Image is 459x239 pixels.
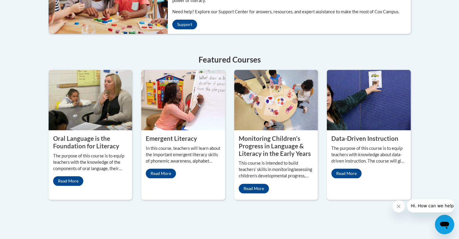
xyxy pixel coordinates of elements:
img: Monitoring Children’s Progress in Language & Literacy in the Early Years [234,70,318,130]
property: Emergent Literacy [146,135,197,142]
a: Read More [239,184,269,193]
property: Monitoring Children’s Progress in Language & Literacy in the Early Years [239,135,311,157]
img: Data-Driven Instruction [327,70,411,130]
p: Need help? Explore our Support Center for answers, resources, and expert assistance to make the m... [172,8,411,15]
a: Read More [146,169,176,178]
img: Emergent Literacy [141,70,225,130]
h4: Featured Courses [49,54,411,66]
p: This course is intended to build teachers’ skills in monitoring/assessing children’s developmenta... [239,160,314,179]
iframe: Button to launch messaging window [435,215,454,234]
img: Oral Language is the Foundation for Literacy [49,70,132,130]
p: The purpose of this course is to equip teachers with the knowledge of the components of oral lang... [53,153,128,172]
a: Read More [53,176,83,186]
p: The purpose of this course is to equip teachers with knowledge about data-driven instruction. The... [331,145,406,164]
a: Support [172,20,197,29]
iframe: Message from company [407,199,454,212]
span: Hi. How can we help? [4,4,49,9]
property: Oral Language is the Foundation for Literacy [53,135,119,150]
p: In this course, teachers will learn about the important emergent literacy skills of phonemic awar... [146,145,221,164]
a: Read More [331,169,362,178]
property: Data-Driven Instruction [331,135,398,142]
iframe: Close message [393,200,405,212]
